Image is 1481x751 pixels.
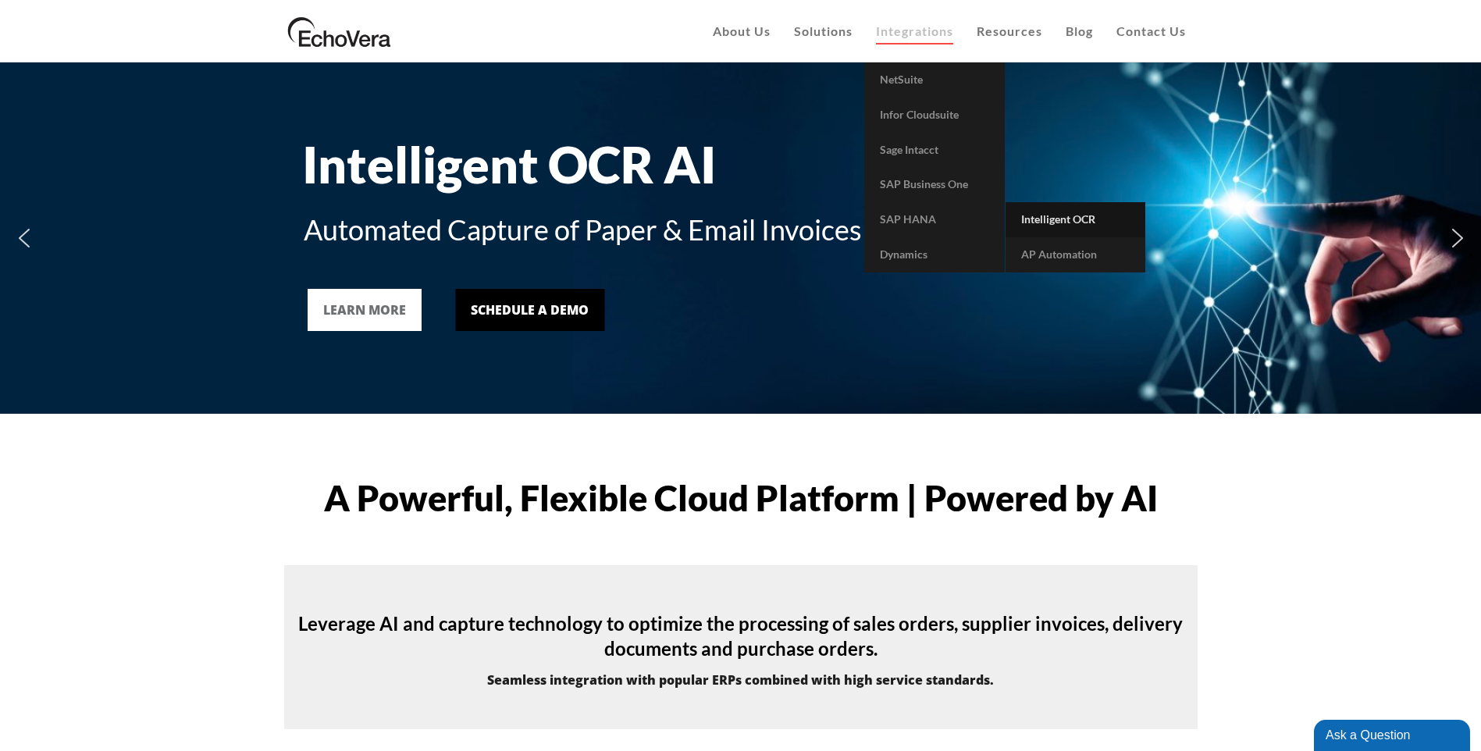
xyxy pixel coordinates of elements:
span: SAP HANA [880,212,936,226]
span: Integrations [876,23,953,38]
strong: Seamless integration with popular ERPs combined with high service standards. [487,671,994,689]
a: LEARN MORE [308,289,422,331]
span: Sage Intacct [880,143,938,156]
a: SAP HANA [864,202,1005,237]
span: SAP Business One [880,177,968,190]
span: Contact Us [1116,23,1186,38]
h4: Leverage AI and capture technology to optimize the processing of sales orders, supplier invoices,... [284,611,1198,661]
div: Automated Capture of Paper & Email Invoices [304,208,1178,251]
span: Dynamics [880,247,927,261]
img: next arrow [1445,226,1470,251]
a: Infor Cloudsuite [864,98,1005,133]
span: Blog [1066,23,1093,38]
span: Infor Cloudsuite [880,108,959,121]
a: Schedule a Demo [455,289,604,331]
a: AP Automation [1006,237,1145,272]
h1: A Powerful, Flexible Cloud Platform | Powered by AI [284,480,1198,516]
img: EchoVera [284,12,395,51]
a: NetSuite [864,62,1005,98]
span: AP Automation [1021,247,1097,261]
div: LEARN MORE [323,301,406,319]
a: Intelligent OCR [1006,202,1145,237]
span: Resources [977,23,1042,38]
span: NetSuite [880,73,923,86]
span: Solutions [794,23,853,38]
img: previous arrow [12,226,37,251]
iframe: chat widget [1314,717,1473,751]
div: Intelligent OCR AI [302,135,1177,195]
span: About Us [713,23,771,38]
div: Schedule a Demo [471,301,589,319]
span: Intelligent OCR [1021,212,1095,226]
